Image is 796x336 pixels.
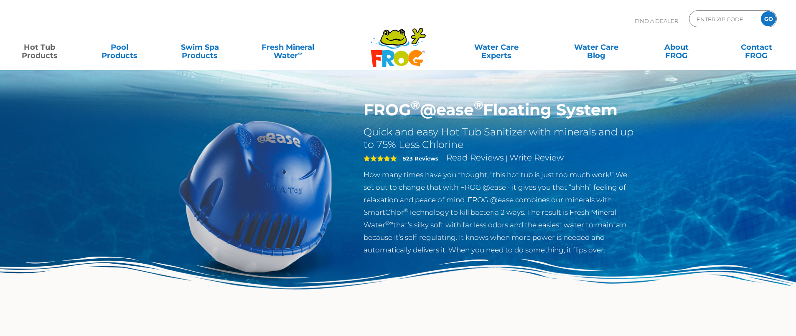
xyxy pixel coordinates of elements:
[249,39,327,56] a: Fresh MineralWater∞
[169,39,231,56] a: Swim SpaProducts
[385,220,393,226] sup: ®∞
[364,100,636,120] h1: FROG @ease Floating System
[364,126,636,151] h2: Quick and easy Hot Tub Sanitizer with minerals and up to 75% Less Chlorine
[404,207,408,214] sup: ®
[366,17,430,68] img: Frog Products Logo
[446,39,547,56] a: Water CareExperts
[509,153,564,163] a: Write Review
[411,98,420,112] sup: ®
[635,10,678,31] p: Find A Dealer
[364,155,397,162] span: 5
[645,39,707,56] a: AboutFROG
[160,100,351,292] img: hot-tub-product-atease-system.png
[725,39,788,56] a: ContactFROG
[298,50,302,56] sup: ∞
[565,39,627,56] a: Water CareBlog
[506,154,508,162] span: |
[8,39,71,56] a: Hot TubProducts
[761,11,776,26] input: GO
[89,39,151,56] a: PoolProducts
[364,168,636,256] p: How many times have you thought, “this hot tub is just too much work!” We set out to change that ...
[446,153,504,163] a: Read Reviews
[474,98,483,112] sup: ®
[403,155,438,162] strong: 523 Reviews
